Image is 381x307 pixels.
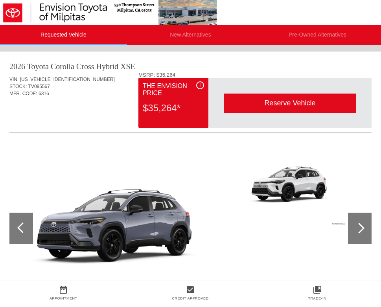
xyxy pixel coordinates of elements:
a: Credit Approved [172,296,209,300]
span: 6316 [39,91,49,96]
a: check_box [127,285,254,294]
li: Pre-Owned Alternatives [254,25,381,45]
img: 8d0b28b641b848df32159723110dba21e9820450.png [238,145,346,226]
li: New Alternatives [127,25,254,45]
span: VIN: [9,77,18,82]
div: 2026 Toyota Corolla Cross [9,61,94,72]
div: Quoted on [DATE] 7:23:21 PM [9,109,372,121]
span: TV095567 [28,84,50,89]
span: [US_VEHICLE_IDENTIFICATION_NUMBER] [20,77,115,82]
span: STOCK: [9,84,27,89]
a: collections_bookmark [254,285,381,294]
div: Hybrid XSE [96,61,135,72]
div: Reserve Vehicle [224,94,356,113]
div: MSRP: $35,264 [138,72,372,78]
div: $35,264* [143,98,204,118]
div: The Envision Price [143,81,204,98]
span: MFR. CODE: [9,91,37,96]
span: i [200,83,201,88]
a: Trade-In [308,296,326,300]
a: Appointment [50,296,77,300]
